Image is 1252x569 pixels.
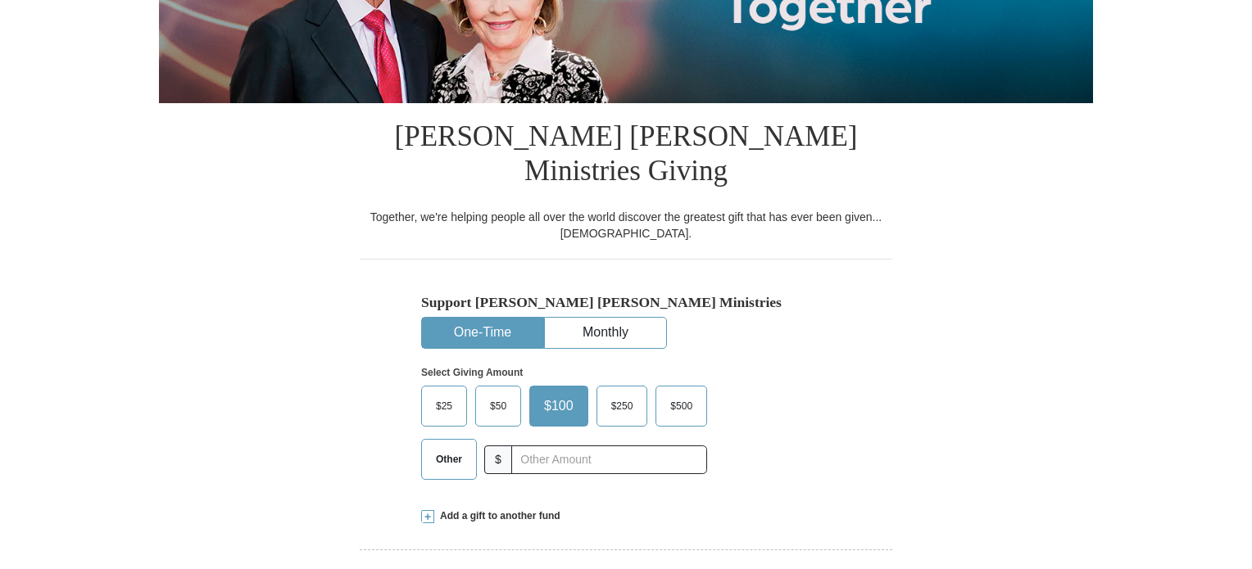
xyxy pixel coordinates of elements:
input: Other Amount [511,445,707,474]
span: Other [428,447,470,472]
span: $25 [428,394,460,418]
span: $100 [536,394,582,418]
h1: [PERSON_NAME] [PERSON_NAME] Ministries Giving [360,103,892,209]
span: $ [484,445,512,474]
strong: Select Giving Amount [421,367,523,378]
span: $250 [603,394,642,418]
h5: Support [PERSON_NAME] [PERSON_NAME] Ministries [421,294,831,311]
span: $50 [482,394,515,418]
button: One-Time [422,318,543,348]
span: $500 [662,394,701,418]
button: Monthly [545,318,666,348]
span: Add a gift to another fund [434,509,560,523]
div: Together, we're helping people all over the world discover the greatest gift that has ever been g... [360,209,892,242]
